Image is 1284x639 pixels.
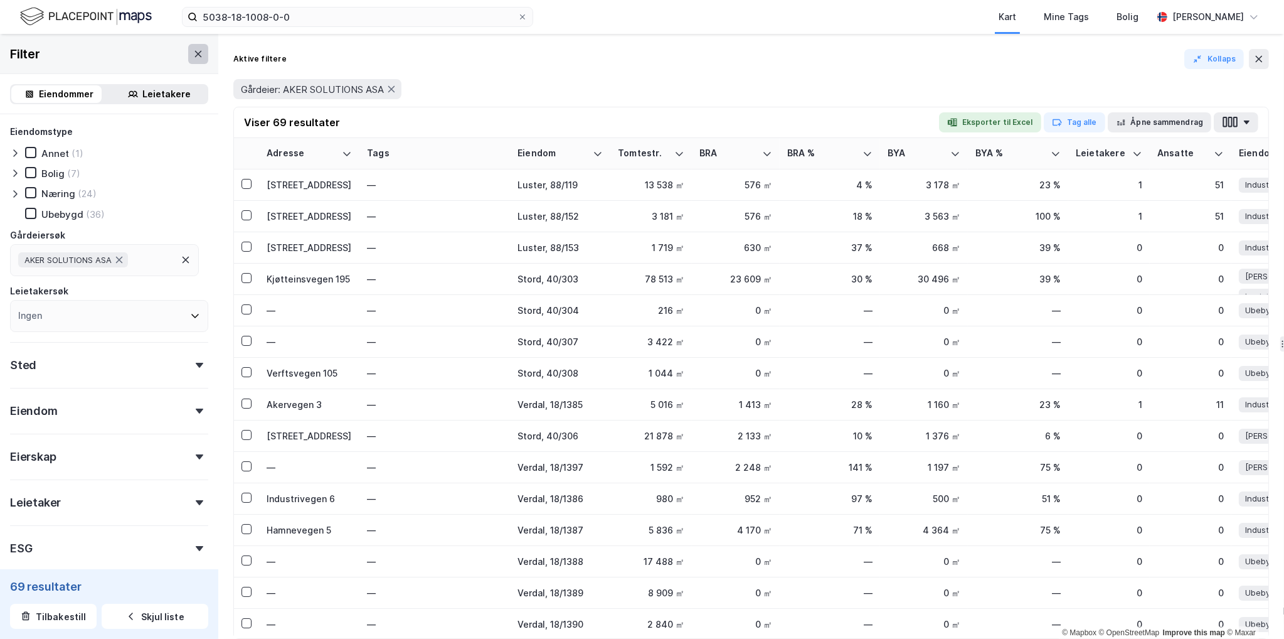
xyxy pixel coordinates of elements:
[618,492,684,505] div: 980 ㎡
[699,148,757,159] div: BRA
[1245,210,1274,223] span: Industri
[1245,492,1274,505] span: Industri
[143,87,191,102] div: Leietakere
[517,429,603,443] div: Stord, 40/306
[787,524,873,537] div: 71 %
[618,304,684,317] div: 216 ㎡
[10,604,97,629] button: Tilbakestill
[267,555,352,568] div: —
[1184,49,1244,69] button: Kollaps
[41,188,75,200] div: Næring
[618,461,684,474] div: 1 592 ㎡
[1157,524,1224,537] div: 0
[86,208,105,220] div: (36)
[267,148,337,159] div: Adresse
[267,241,352,254] div: [STREET_ADDRESS]
[1157,429,1224,443] div: 0
[787,555,873,568] div: —
[1076,618,1142,631] div: 0
[939,112,1041,132] button: Eksporter til Excel
[1163,628,1225,637] a: Improve this map
[10,358,36,373] div: Sted
[517,335,603,348] div: Stord, 40/307
[1076,304,1142,317] div: 0
[699,586,772,599] div: 0 ㎡
[267,210,352,223] div: [STREET_ADDRESS]
[10,228,65,243] div: Gårdeiersøk
[1099,628,1160,637] a: OpenStreetMap
[367,489,502,509] div: —
[1221,579,1284,639] iframe: Chat Widget
[975,555,1061,568] div: —
[975,335,1061,348] div: —
[517,618,603,631] div: Verdal, 18/1390
[975,304,1061,317] div: —
[517,524,603,537] div: Verdal, 18/1387
[24,255,112,265] span: AKER SOLUTIONS ASA
[1157,178,1224,191] div: 51
[1157,555,1224,568] div: 0
[78,188,97,200] div: (24)
[1076,492,1142,505] div: 0
[1245,367,1280,380] span: Ubebygd
[267,398,352,411] div: Akervegen 3
[517,272,603,286] div: Stord, 40/303
[517,586,603,599] div: Verdal, 18/1389
[72,148,83,159] div: (1)
[618,272,684,286] div: 78 513 ㎡
[699,618,772,631] div: 0 ㎡
[267,492,352,505] div: Industrivegen 6
[241,83,384,95] span: Gårdeier: AKER SOLUTIONS ASA
[367,332,502,352] div: —
[1076,461,1142,474] div: 0
[1117,9,1138,24] div: Bolig
[699,555,772,568] div: 0 ㎡
[10,44,40,64] div: Filter
[267,429,352,443] div: [STREET_ADDRESS]
[888,178,960,191] div: 3 178 ㎡
[1076,148,1127,159] div: Leietakere
[1044,9,1089,24] div: Mine Tags
[787,272,873,286] div: 30 %
[517,398,603,411] div: Verdal, 18/1385
[1157,272,1224,286] div: 0
[888,241,960,254] div: 668 ㎡
[1062,628,1096,637] a: Mapbox
[367,520,502,540] div: —
[1076,210,1142,223] div: 1
[517,367,603,380] div: Stord, 40/308
[267,335,352,348] div: —
[618,524,684,537] div: 5 836 ㎡
[267,461,352,474] div: —
[888,272,960,286] div: 30 496 ㎡
[1076,524,1142,537] div: 0
[787,429,873,443] div: 10 %
[1172,9,1244,24] div: [PERSON_NAME]
[20,6,152,28] img: logo.f888ab2527a4732fd821a326f86c7f29.svg
[888,586,960,599] div: 0 ㎡
[618,429,684,443] div: 21 878 ㎡
[975,618,1061,631] div: —
[699,241,772,254] div: 630 ㎡
[67,168,80,180] div: (7)
[787,148,857,159] div: BRA %
[699,524,772,537] div: 4 170 ㎡
[787,492,873,505] div: 97 %
[517,241,603,254] div: Luster, 88/153
[787,241,873,254] div: 37 %
[699,304,772,317] div: 0 ㎡
[517,461,603,474] div: Verdal, 18/1397
[367,363,502,384] div: —
[517,555,603,568] div: Verdal, 18/1388
[975,586,1061,599] div: —
[517,492,603,505] div: Verdal, 18/1386
[1157,148,1209,159] div: Ansatte
[1076,335,1142,348] div: 0
[367,238,502,258] div: —
[1157,241,1224,254] div: 0
[1245,178,1274,191] span: Industri
[1076,555,1142,568] div: 0
[975,178,1061,191] div: 23 %
[267,367,352,380] div: Verftsvegen 105
[975,148,1046,159] div: BYA %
